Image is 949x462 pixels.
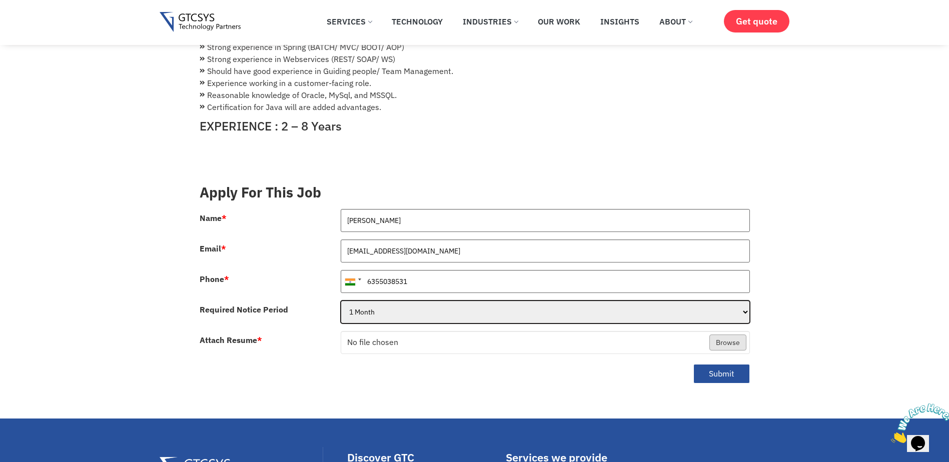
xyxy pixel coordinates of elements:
[200,53,750,65] li: Strong experience in Webservices (REST/ SOAP/ WS)
[200,336,262,344] label: Attach Resume
[200,65,750,77] li: Should have good experience in Guiding people/ Team Management.
[200,41,750,53] li: Strong experience in Spring (BATCH/ MVC/ BOOT/ AOP)
[530,10,588,32] a: Our Work
[200,77,750,89] li: Experience working in a customer-facing role.
[200,184,750,201] h3: Apply For This Job
[736,16,777,26] span: Get quote
[341,270,364,292] div: India (भारत): +91
[652,10,699,32] a: About
[319,10,379,32] a: Services
[200,101,750,113] li: Certification for Java will are added advantages.
[200,244,226,252] label: Email
[200,89,750,101] li: Reasonable knowledge of Oracle, MySql, and MSSQL.
[160,12,241,32] img: Gtcsys logo
[724,10,789,32] a: Get quote
[200,305,288,313] label: Required Notice Period
[200,214,227,222] label: Name
[4,4,66,43] img: Chat attention grabber
[200,119,750,133] h4: EXPERIENCE : 2 – 8 Years
[455,10,525,32] a: Industries
[384,10,450,32] a: Technology
[887,399,949,447] iframe: chat widget
[593,10,647,32] a: Insights
[200,275,229,283] label: Phone
[693,364,750,383] button: Submit
[341,270,750,293] input: 081234 56789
